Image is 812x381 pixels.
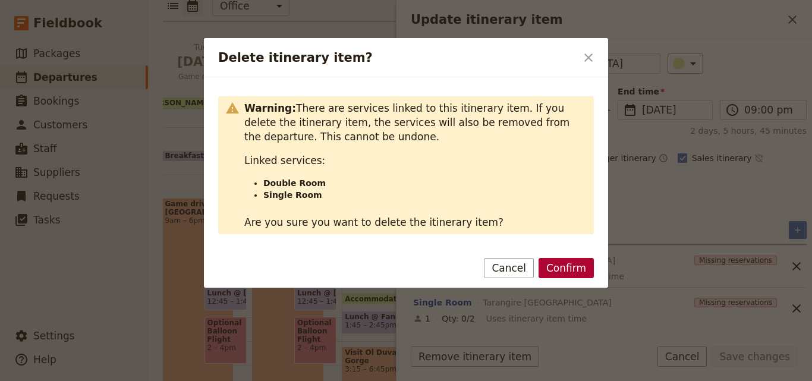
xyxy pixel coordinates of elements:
[484,258,534,278] button: Cancel
[244,215,587,229] p: Are you sure you want to delete the itinerary item?
[263,190,322,200] strong: Single Room
[263,178,326,188] strong: Double Room
[539,258,594,278] button: Confirm
[244,101,587,144] p: There are services linked to this itinerary item. If you delete the itinerary item, the services ...
[244,153,587,168] p: Linked services:
[244,102,296,114] strong: Warning:
[218,49,576,67] h2: Delete itinerary item?
[578,48,599,68] button: Close dialog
